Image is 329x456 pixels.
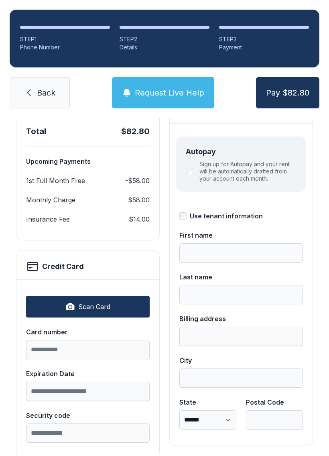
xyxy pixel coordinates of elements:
div: Security code [26,411,150,420]
select: State [179,410,236,430]
input: First name [179,243,303,263]
label: Sign up for Autopay and your rent will be automatically drafted from your account each month. [199,161,297,182]
div: STEP 3 [219,35,309,43]
div: Autopay [186,146,297,157]
div: Last name [179,272,303,282]
div: Total [26,126,46,137]
dt: Insurance Fee [26,214,70,224]
span: Back [37,87,55,98]
div: STEP 2 [120,35,209,43]
dd: -$58.00 [125,176,150,185]
div: Card number [26,327,150,337]
dt: 1st Full Month Free [26,176,85,185]
div: Phone Number [20,43,110,51]
div: Postal Code [246,397,303,407]
input: City [179,368,303,388]
div: Billing address [179,314,303,324]
input: Security code [26,423,150,443]
span: Request Live Help [135,87,204,98]
dd: $14.00 [129,214,150,224]
div: $82.80 [121,126,150,137]
input: Postal Code [246,410,303,430]
input: Last name [179,285,303,304]
span: Pay $82.80 [266,87,309,98]
div: Payment [219,43,309,51]
input: Billing address [179,327,303,346]
div: Expiration Date [26,369,150,379]
span: Scan Card [78,302,110,311]
input: Card number [26,340,150,359]
div: City [179,356,303,365]
dt: Monthly Charge [26,195,75,205]
h3: Upcoming Payments [26,157,150,166]
dd: $58.00 [128,195,150,205]
input: Expiration Date [26,382,150,401]
div: STEP 1 [20,35,110,43]
h2: Credit Card [42,261,84,272]
div: Details [120,43,209,51]
div: First name [179,230,303,240]
div: State [179,397,236,407]
div: Use tenant information [190,211,263,221]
